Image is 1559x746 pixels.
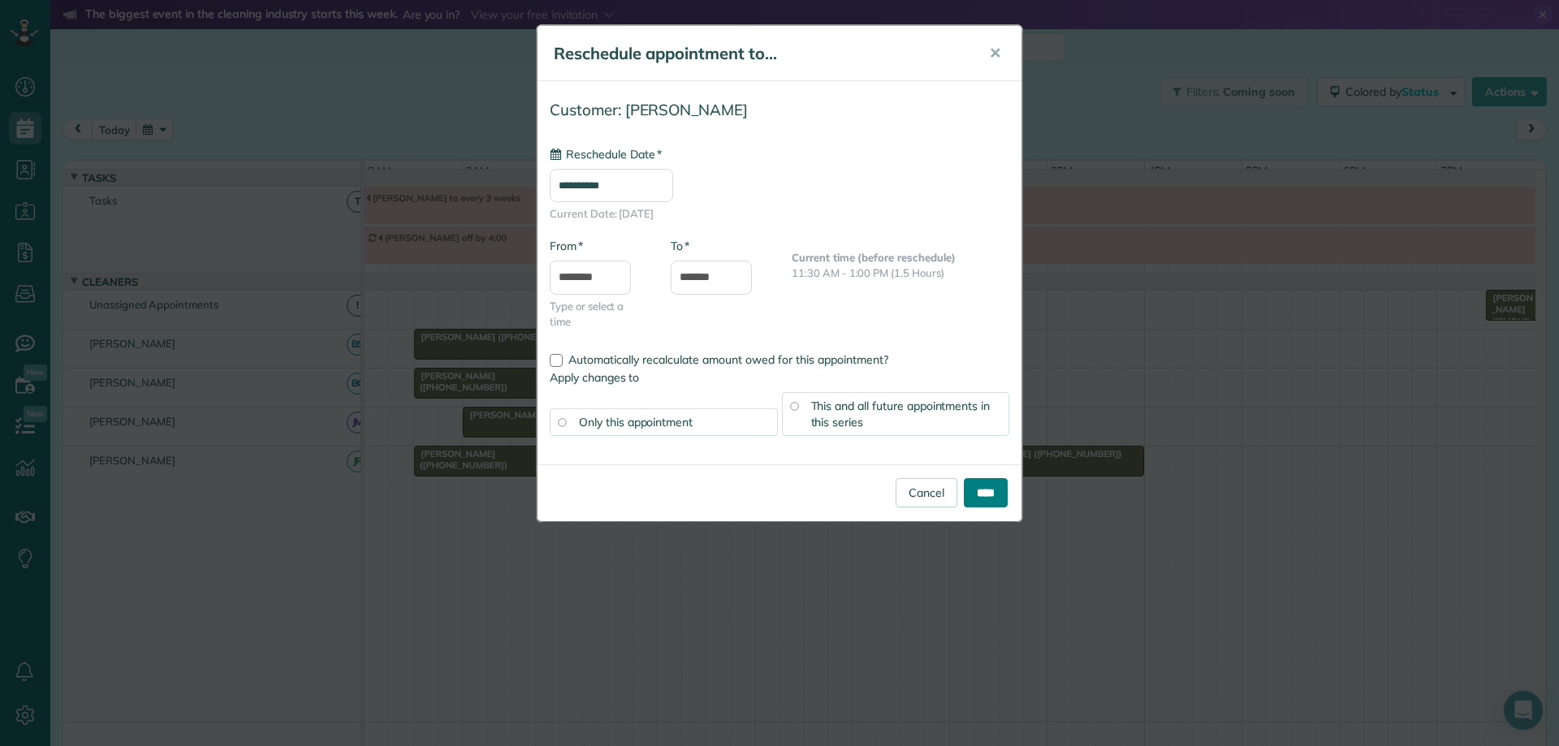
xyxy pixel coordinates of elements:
[550,146,662,162] label: Reschedule Date
[550,238,583,254] label: From
[792,251,956,264] b: Current time (before reschedule)
[792,265,1009,281] p: 11:30 AM - 1:00 PM (1.5 Hours)
[811,399,991,429] span: This and all future appointments in this series
[550,299,646,330] span: Type or select a time
[554,42,966,65] h5: Reschedule appointment to...
[790,402,798,410] input: This and all future appointments in this series
[550,369,1009,386] label: Apply changes to
[579,415,693,429] span: Only this appointment
[896,478,957,507] a: Cancel
[989,44,1001,63] span: ✕
[671,238,689,254] label: To
[558,418,566,426] input: Only this appointment
[568,352,888,367] span: Automatically recalculate amount owed for this appointment?
[550,206,1009,222] span: Current Date: [DATE]
[550,101,1009,119] h4: Customer: [PERSON_NAME]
